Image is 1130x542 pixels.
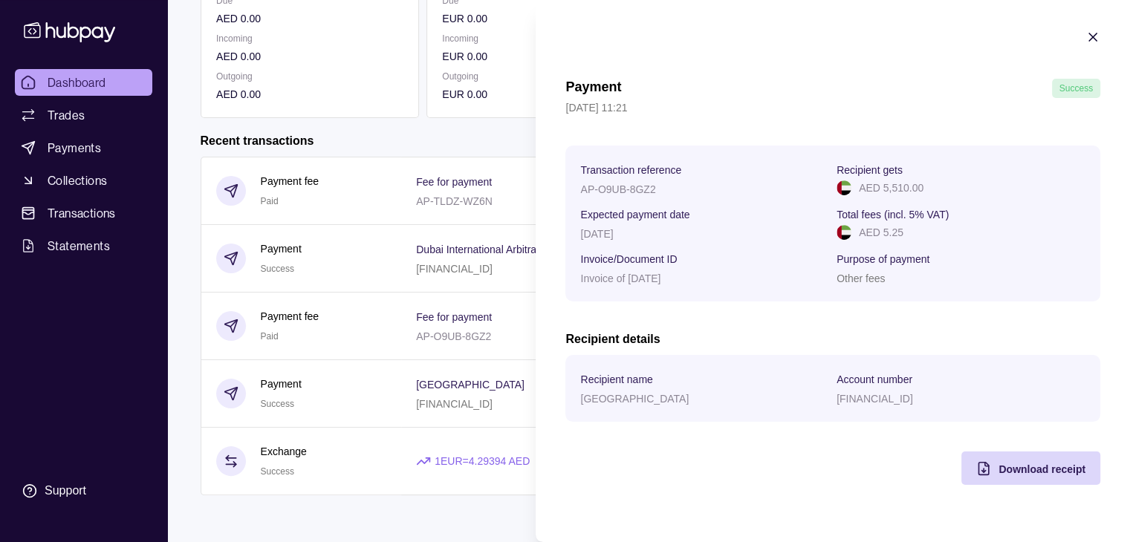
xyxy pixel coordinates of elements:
p: Transaction reference [580,164,681,176]
p: [FINANCIAL_ID] [837,393,913,405]
p: Expected payment date [580,209,689,221]
p: AED 5,510.00 [859,180,923,196]
p: Invoice of [DATE] [580,272,660,284]
p: AP-O9UB-8GZ2 [580,183,655,195]
p: Recipient name [580,373,652,385]
p: Invoice/Document ID [580,253,677,265]
p: Total fees (incl. 5% VAT) [837,209,949,221]
img: ae [837,225,851,240]
p: Other fees [837,272,885,284]
img: ae [837,180,851,195]
p: [GEOGRAPHIC_DATA] [580,393,689,405]
h2: Recipient details [565,331,1100,347]
h1: Payment [565,79,621,98]
p: [DATE] [580,228,613,240]
button: Download receipt [961,451,1100,485]
p: Purpose of payment [837,253,929,265]
span: Download receipt [999,463,1085,475]
p: AED 5.25 [859,224,903,241]
p: [DATE] 11:21 [565,99,1100,116]
p: Recipient gets [837,164,903,176]
p: Account number [837,373,912,385]
span: Success [1059,83,1093,94]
